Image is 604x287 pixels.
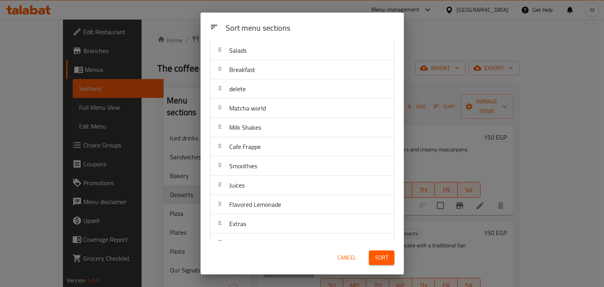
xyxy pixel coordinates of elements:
div: delete [210,79,394,99]
div: Extras [210,214,394,234]
div: Matcha world [210,99,394,118]
div: Specialty Coffee [210,234,394,253]
span: Cancel [337,253,356,263]
span: Sort [375,253,388,263]
div: Cafe Frappe [210,137,394,156]
span: Smoothies [229,160,257,172]
div: Smoothies [210,156,394,176]
button: Sort [369,250,394,265]
div: Milk Shakes [210,118,394,137]
div: Flavored Lemonade [210,195,394,214]
span: Flavored Lemonade [229,199,281,210]
span: Breakfast [229,64,255,75]
span: Specialty Coffee [229,237,272,249]
div: Salads [210,41,394,60]
span: Milk Shakes [229,121,261,133]
div: Sort menu sections [223,20,398,37]
span: Cafe Frappe [229,141,261,153]
span: Salads [229,44,247,56]
span: Matcha world [229,102,266,114]
button: Cancel [334,250,359,265]
span: Juices [229,179,245,191]
span: delete [229,83,246,95]
div: Breakfast [210,60,394,79]
span: Extras [229,218,246,230]
div: Juices [210,176,394,195]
